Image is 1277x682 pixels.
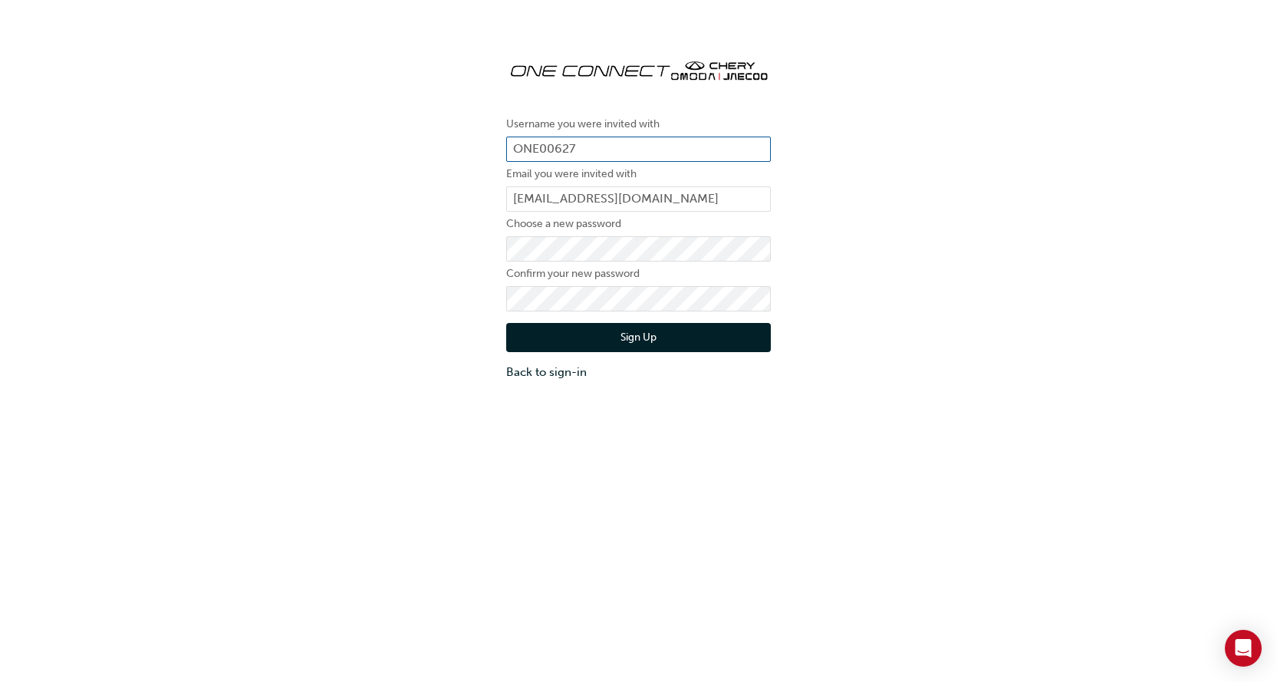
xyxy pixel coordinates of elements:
[506,46,771,92] img: oneconnect
[506,364,771,381] a: Back to sign-in
[1225,630,1262,667] div: Open Intercom Messenger
[506,265,771,283] label: Confirm your new password
[506,323,771,352] button: Sign Up
[506,165,771,183] label: Email you were invited with
[506,215,771,233] label: Choose a new password
[506,115,771,133] label: Username you were invited with
[506,137,771,163] input: Username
